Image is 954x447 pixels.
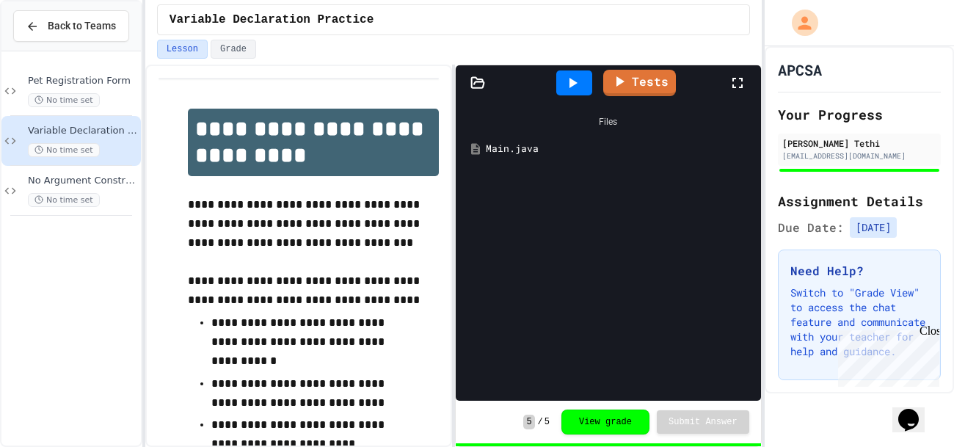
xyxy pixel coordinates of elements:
button: Grade [211,40,256,59]
h2: Your Progress [778,104,941,125]
div: My Account [776,6,822,40]
button: Back to Teams [13,10,129,42]
span: Variable Declaration Practice [170,11,374,29]
span: No time set [28,143,100,157]
div: Chat with us now!Close [6,6,101,93]
button: Submit Answer [657,410,749,434]
span: / [538,416,543,428]
div: Main.java [486,142,752,156]
h1: APCSA [778,59,822,80]
span: No Argument Constructor Practice [28,175,138,187]
button: Lesson [157,40,208,59]
span: 5 [523,415,534,429]
span: Back to Teams [48,18,116,34]
div: [PERSON_NAME] Tethi [782,137,936,150]
span: [DATE] [850,217,897,238]
div: [EMAIL_ADDRESS][DOMAIN_NAME] [782,150,936,161]
h3: Need Help? [790,262,928,280]
button: View grade [561,410,649,435]
a: Tests [603,70,676,96]
iframe: chat widget [832,324,939,387]
iframe: chat widget [892,388,939,432]
div: Files [463,108,754,136]
span: Pet Registration Form [28,75,138,87]
span: 5 [545,416,550,428]
span: Due Date: [778,219,844,236]
span: No time set [28,93,100,107]
h2: Assignment Details [778,191,941,211]
span: Variable Declaration Practice [28,125,138,137]
span: No time set [28,193,100,207]
p: Switch to "Grade View" to access the chat feature and communicate with your teacher for help and ... [790,286,928,359]
span: Submit Answer [669,416,738,428]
